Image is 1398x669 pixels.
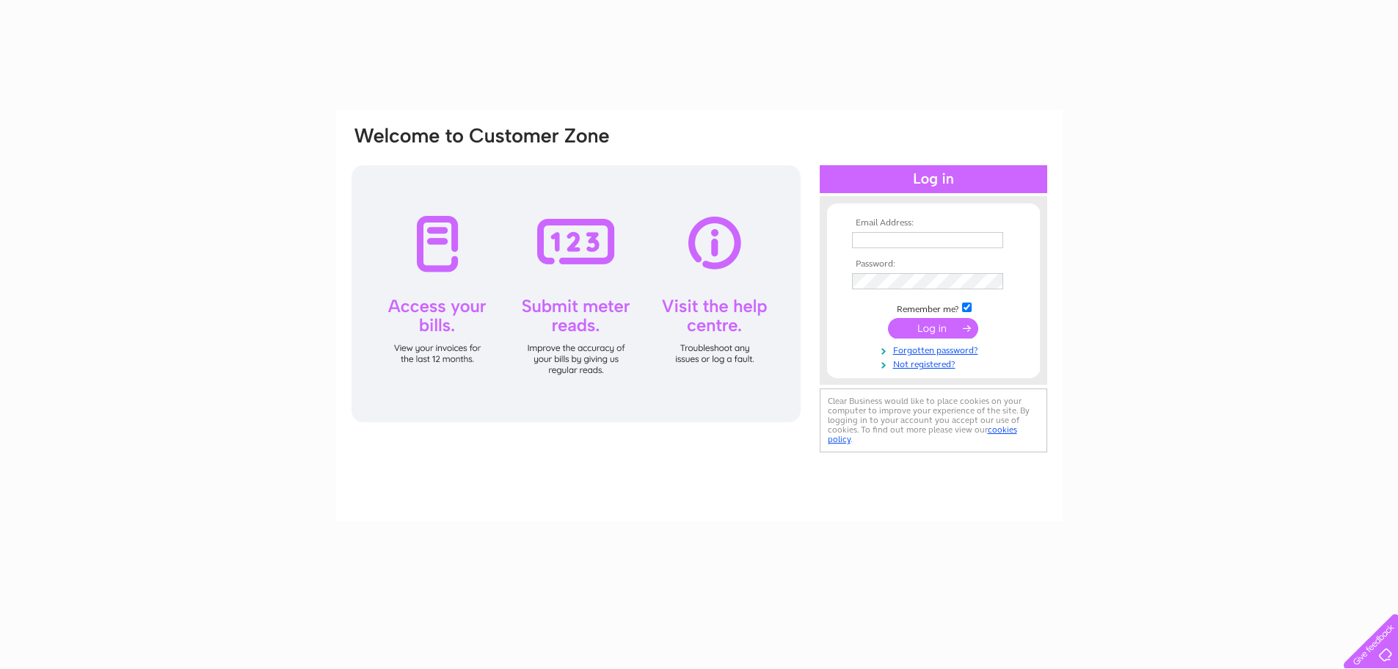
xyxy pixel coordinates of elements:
td: Remember me? [848,300,1019,315]
a: Forgotten password? [852,342,1019,356]
th: Email Address: [848,218,1019,228]
a: Not registered? [852,356,1019,370]
th: Password: [848,259,1019,270]
input: Submit [888,318,978,339]
a: cookies policy [828,424,1017,444]
div: Clear Business would like to place cookies on your computer to improve your experience of the sit... [820,388,1047,452]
